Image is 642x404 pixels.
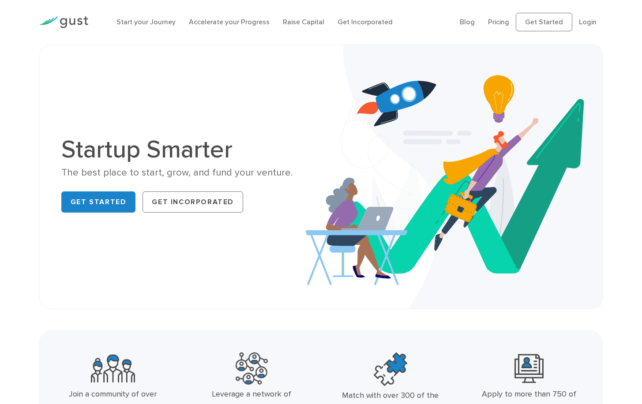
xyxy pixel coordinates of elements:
a: Start your Journey [116,18,176,26]
a: Get Incorporated [338,18,393,26]
a: Pricing [488,18,509,26]
img: Powerful Partners [236,352,268,385]
img: Community Founders [91,352,135,385]
h1: Startup Smarter [61,137,315,162]
a: Raise Capital [283,18,324,26]
img: Gust Logo [39,16,88,28]
img: Startup Smarter Hero [306,45,603,309]
a: Blog [460,18,475,26]
div: The best place to start, grow, and fund your venture. [61,166,315,179]
a: Get Started [61,191,136,213]
a: Get Started [516,13,572,31]
a: Login [579,18,597,26]
a: Accelerate your Progress [189,18,270,26]
a: Get Incorporated [143,191,243,213]
img: Top Accelerators [374,352,407,386]
img: Leading Angel Investment [514,352,544,385]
